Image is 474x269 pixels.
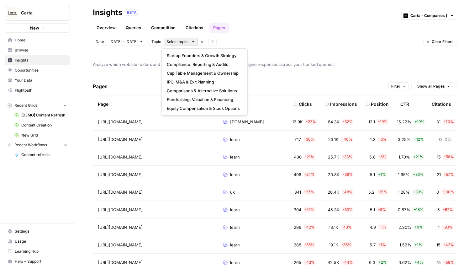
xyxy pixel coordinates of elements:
[377,172,387,177] span: + 1 %
[294,154,302,160] span: 430
[370,242,376,248] span: 5.7
[436,119,440,125] span: 31
[436,189,439,195] span: 0
[378,224,387,230] span: - 1 %
[377,207,387,213] span: - 8 %
[15,239,67,244] span: Usage
[5,226,70,236] a: Settings
[423,38,456,46] button: Clear Filters
[5,236,70,246] a: Usage
[304,260,315,265] span: - 43 %
[98,95,108,113] div: Page
[411,83,456,90] button: Show all Pages
[388,82,409,90] button: Filter
[167,70,240,76] span: Cap Table Management & Ownership
[412,172,424,177] span: + 33 %
[98,189,143,195] span: [URL][DOMAIN_NAME]
[5,75,70,85] a: Your Data
[14,103,37,108] span: Recent Grids
[442,224,453,230] span: - 93 %
[304,172,315,177] span: - 24 %
[305,119,317,125] span: - 22 %
[413,137,424,142] span: + 12 %
[294,242,301,248] span: 288
[417,83,445,89] span: Show all Pages
[370,224,376,230] span: 4.9
[443,242,455,248] span: - 42 %
[304,154,315,160] span: - 21 %
[304,207,315,213] span: - 27 %
[328,154,339,160] span: 25.7K
[5,140,70,150] button: Recent Workflows
[5,101,70,110] button: Recent Grids
[328,171,340,178] span: 20.8K
[125,9,139,16] div: BETA
[414,119,425,125] span: + 19 %
[413,207,424,213] span: + 18 %
[5,256,70,266] button: Help + Support
[5,246,70,256] a: Learning Hub
[341,224,352,230] span: - 43 %
[328,207,340,213] span: 45.3K
[398,224,411,230] span: 2.30%
[442,207,454,213] span: - 67 %
[98,242,143,248] span: [URL][DOMAIN_NAME]
[342,207,353,213] span: - 33 %
[328,119,340,125] span: 84.3K
[98,171,143,178] span: [URL][DOMAIN_NAME]
[167,52,240,59] span: Startup Founders & Growth Strategy
[303,189,315,195] span: - 27 %
[166,39,189,45] span: Select topics
[21,152,67,158] span: Content refresh
[147,23,179,33] a: Competition
[21,112,67,118] span: [DEMO] Content Refresh
[12,150,70,160] a: Content refresh
[342,154,353,160] span: - 33 %
[7,7,18,19] img: Carta Logo
[397,119,411,125] span: 15.22%
[377,189,388,195] span: - 15 %
[371,101,389,107] div: Position
[93,78,108,95] h4: Pages
[432,39,454,45] span: Clear Filters
[161,48,248,116] div: Select topics
[441,189,455,195] span: - 100 %
[5,65,70,75] a: Opportunities
[437,154,441,160] span: 15
[443,154,455,160] span: - 58 %
[369,154,376,160] span: 5.8
[328,189,339,195] span: 26.4K
[167,88,240,94] span: Comparisons & Alternative Solutions
[294,224,301,230] span: 296
[398,189,410,195] span: 1.28%
[437,171,441,178] span: 21
[98,154,143,160] span: [URL][DOMAIN_NAME]
[230,242,240,248] span: learn
[444,137,452,142] span: 0 %
[369,136,376,143] span: 4.3
[98,259,143,266] span: [URL][DOMAIN_NAME]
[414,260,424,265] span: + 4 %
[5,45,70,55] a: Browse
[378,137,387,142] span: - 6 %
[342,260,354,265] span: - 44 %
[98,224,143,230] span: [URL][DOMAIN_NAME]
[93,8,122,18] div: Insights
[230,189,235,195] span: uk
[294,259,301,266] span: 265
[109,39,138,45] span: [DATE] - [DATE]
[342,172,353,177] span: - 38 %
[167,105,240,111] span: Equity Compensation & Stock Options
[294,171,301,178] span: 406
[292,119,303,125] span: 12.9K
[5,5,70,21] button: Workspace: Carta
[151,39,161,45] span: Topic
[107,38,146,46] button: [DATE] - [DATE]
[21,122,67,128] span: Content Creation
[5,55,70,65] a: Insights
[167,96,240,103] span: Fundraising, Valuation & Financing
[21,132,67,138] span: New Grid
[328,259,339,266] span: 42.5K
[378,260,387,265] span: + 2 %
[328,136,339,143] span: 23.1K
